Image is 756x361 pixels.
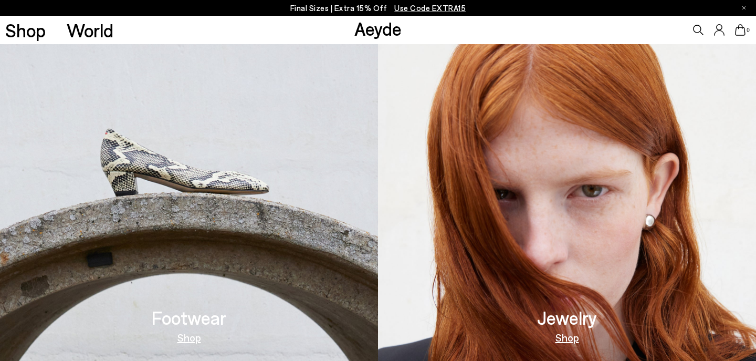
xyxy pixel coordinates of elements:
[152,308,226,327] h3: Footwear
[537,308,597,327] h3: Jewelry
[394,3,466,13] span: Navigate to /collections/ss25-final-sizes
[745,27,751,33] span: 0
[354,17,402,39] a: Aeyde
[555,332,579,343] a: Shop
[177,332,201,343] a: Shop
[735,24,745,36] a: 0
[290,2,466,15] p: Final Sizes | Extra 15% Off
[67,21,113,39] a: World
[5,21,46,39] a: Shop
